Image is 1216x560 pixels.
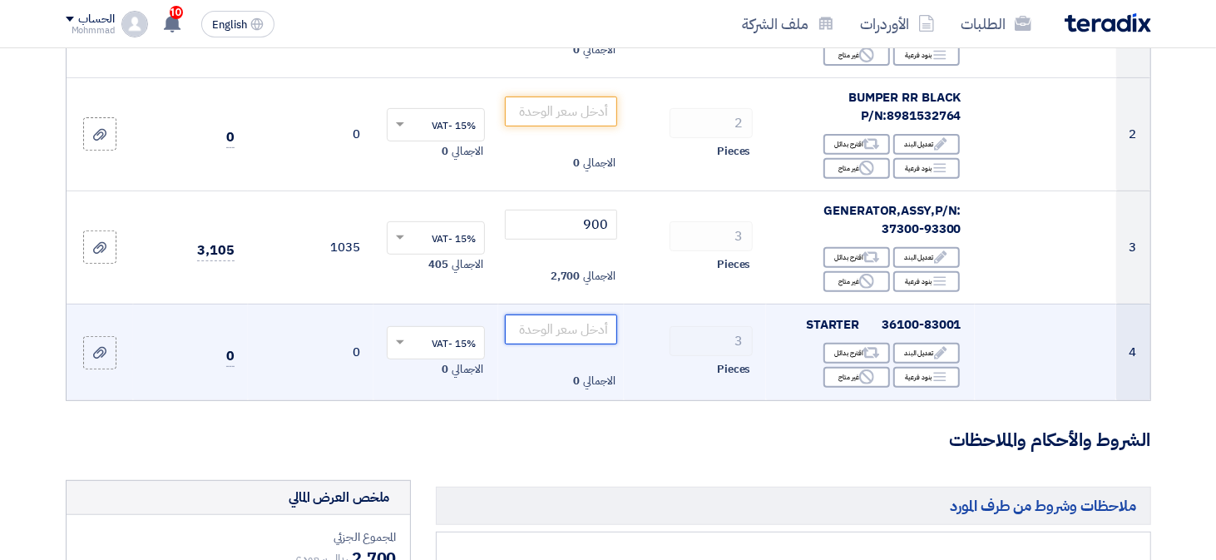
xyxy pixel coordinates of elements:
[442,361,448,378] span: 0
[505,210,617,240] input: أدخل سعر الوحدة
[670,108,753,138] input: RFQ_STEP1.ITEMS.2.AMOUNT_TITLE
[452,361,483,378] span: الاجمالي
[823,45,890,66] div: غير متاح
[248,77,373,191] td: 0
[823,271,890,292] div: غير متاح
[670,326,753,356] input: RFQ_STEP1.ITEMS.2.AMOUNT_TITLE
[387,326,486,359] ng-select: VAT
[848,4,948,43] a: الأوردرات
[893,271,960,292] div: بنود فرعية
[893,134,960,155] div: تعديل البند
[551,268,581,285] span: 2,700
[452,256,483,273] span: الاجمالي
[170,6,183,19] span: 10
[226,346,235,367] span: 0
[1065,13,1151,32] img: Teradix logo
[893,158,960,179] div: بنود فرعية
[729,4,848,43] a: ملف الشركة
[583,268,615,285] span: الاجمالي
[893,343,960,364] div: تعديل البند
[823,247,890,268] div: اقترح بدائل
[248,304,373,400] td: 0
[201,11,274,37] button: English
[436,487,1151,524] h5: ملاحظات وشروط من طرف المورد
[79,12,115,27] div: الحساب
[806,315,961,334] span: 36100-83001 STARTER
[574,155,581,171] span: 0
[823,134,890,155] div: اقترح بدائل
[452,143,483,160] span: الاجمالي
[823,343,890,364] div: اقترح بدائل
[505,97,617,126] input: أدخل سعر الوحدة
[574,42,581,58] span: 0
[848,88,961,126] span: BUMPER RR BLACK P/N:8981532764
[387,221,486,255] ng-select: VAT
[574,373,581,389] span: 0
[387,108,486,141] ng-select: VAT
[1116,304,1149,400] td: 4
[823,158,890,179] div: غير متاح
[583,155,615,171] span: الاجمالي
[289,488,390,508] div: ملخص العرض المالي
[824,201,961,239] span: GENERATOR,ASSY,P/N: 37300-93300
[717,143,750,160] span: Pieces
[442,143,448,160] span: 0
[583,373,615,389] span: الاجمالي
[226,127,235,148] span: 0
[717,256,750,273] span: Pieces
[893,247,960,268] div: تعديل البند
[893,367,960,388] div: بنود فرعية
[66,26,115,35] div: Mohmmad
[583,42,615,58] span: الاجمالي
[1116,191,1149,304] td: 3
[197,240,235,261] span: 3,105
[428,256,448,273] span: 405
[948,4,1045,43] a: الطلبات
[670,221,753,251] input: RFQ_STEP1.ITEMS.2.AMOUNT_TITLE
[212,19,247,31] span: English
[823,367,890,388] div: غير متاح
[121,11,148,37] img: profile_test.png
[893,45,960,66] div: بنود فرعية
[505,315,617,344] input: أدخل سعر الوحدة
[717,361,750,378] span: Pieces
[248,191,373,304] td: 1035
[66,428,1151,453] h3: الشروط والأحكام والملاحظات
[80,528,397,546] div: المجموع الجزئي
[1116,77,1149,191] td: 2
